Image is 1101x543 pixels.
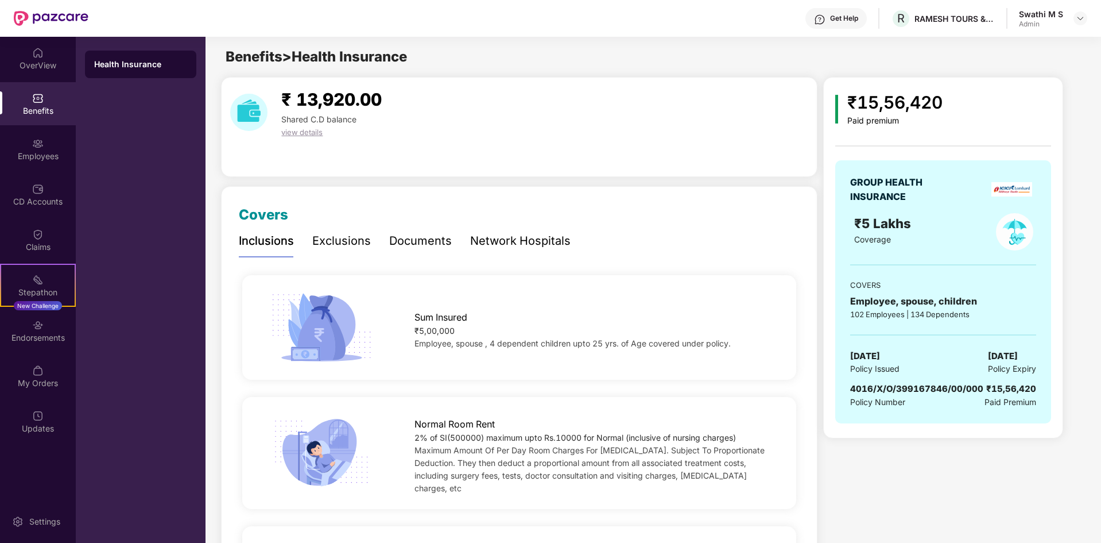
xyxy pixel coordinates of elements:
[32,138,44,149] img: svg+xml;base64,PHN2ZyBpZD0iRW1wbG95ZWVzIiB4bWxucz0iaHR0cDovL3d3dy53My5vcmcvMjAwMC9zdmciIHdpZHRoPS...
[850,279,1036,291] div: COVERS
[267,415,375,491] img: icon
[281,128,323,137] span: view details
[32,93,44,104] img: svg+xml;base64,PHN2ZyBpZD0iQmVuZWZpdHMiIHhtbG5zPSJodHRwOi8vd3d3LnczLm9yZy8yMDAwL3N2ZyIgd2lkdGg9Ij...
[850,349,880,363] span: [DATE]
[914,13,995,24] div: RAMESH TOURS & TRAVELS PRIVATE LIMITED
[312,232,371,250] div: Exclusions
[32,319,44,331] img: svg+xml;base64,PHN2ZyBpZD0iRW5kb3JzZW1lbnRzIiB4bWxucz0iaHR0cDovL3d3dy53My5vcmcvMjAwMC9zdmciIHdpZH...
[986,382,1036,396] div: ₹15,56,420
[226,48,407,65] span: Benefits > Health Insurance
[94,59,187,70] div: Health Insurance
[14,301,62,310] div: New Challenge
[389,232,452,250] div: Documents
[996,213,1033,251] img: policyIcon
[414,445,765,493] span: Maximum Amount Of Per Day Room Charges For [MEDICAL_DATA]. Subject To Proportionate Deduction. Th...
[850,309,1036,320] div: 102 Employees | 134 Dependents
[850,363,900,375] span: Policy Issued
[414,432,772,444] div: 2% of SI(500000) maximum upto Rs.10000 for Normal (inclusive of nursing charges)
[984,396,1036,409] span: Paid Premium
[239,232,294,250] div: Inclusions
[1,287,75,298] div: Stepathon
[850,383,983,394] span: 4016/X/O/399167846/00/000
[14,11,88,26] img: New Pazcare Logo
[414,310,467,325] span: Sum Insured
[835,95,838,124] img: icon
[850,294,1036,309] div: Employee, spouse, children
[32,47,44,59] img: svg+xml;base64,PHN2ZyBpZD0iSG9tZSIgeG1sbnM9Imh0dHA6Ly93d3cudzMub3JnLzIwMDAvc3ZnIiB3aWR0aD0iMjAiIG...
[12,516,24,527] img: svg+xml;base64,PHN2ZyBpZD0iU2V0dGluZy0yMHgyMCIgeG1sbnM9Imh0dHA6Ly93d3cudzMub3JnLzIwMDAvc3ZnIiB3aW...
[414,417,495,432] span: Normal Room Rent
[230,94,268,131] img: download
[814,14,825,25] img: svg+xml;base64,PHN2ZyBpZD0iSGVscC0zMngzMiIgeG1sbnM9Imh0dHA6Ly93d3cudzMub3JnLzIwMDAvc3ZnIiB3aWR0aD...
[988,363,1036,375] span: Policy Expiry
[32,410,44,422] img: svg+xml;base64,PHN2ZyBpZD0iVXBkYXRlZCIgeG1sbnM9Imh0dHA6Ly93d3cudzMub3JnLzIwMDAvc3ZnIiB3aWR0aD0iMj...
[830,14,858,23] div: Get Help
[847,89,943,116] div: ₹15,56,420
[850,175,951,204] div: GROUP HEALTH INSURANCE
[988,349,1018,363] span: [DATE]
[854,234,891,244] span: Coverage
[991,182,1032,197] img: insurerLogo
[1076,14,1085,23] img: svg+xml;base64,PHN2ZyBpZD0iRHJvcGRvd24tMzJ4MzIiIHhtbG5zPSJodHRwOi8vd3d3LnczLm9yZy8yMDAwL3N2ZyIgd2...
[850,397,905,407] span: Policy Number
[26,516,64,527] div: Settings
[1019,9,1063,20] div: Swathi M S
[847,116,943,126] div: Paid premium
[414,338,731,348] span: Employee, spouse , 4 dependent children upto 25 yrs. of Age covered under policy.
[1019,20,1063,29] div: Admin
[267,290,375,365] img: icon
[32,274,44,286] img: svg+xml;base64,PHN2ZyB4bWxucz0iaHR0cDovL3d3dy53My5vcmcvMjAwMC9zdmciIHdpZHRoPSIyMSIgaGVpZ2h0PSIyMC...
[281,89,382,110] span: ₹ 13,920.00
[414,325,772,337] div: ₹5,00,000
[281,114,356,124] span: Shared C.D balance
[854,215,914,231] span: ₹5 Lakhs
[32,365,44,376] img: svg+xml;base64,PHN2ZyBpZD0iTXlfT3JkZXJzIiBkYXRhLW5hbWU9Ik15IE9yZGVycyIgeG1sbnM9Imh0dHA6Ly93d3cudz...
[239,206,288,223] span: Covers
[470,232,571,250] div: Network Hospitals
[32,229,44,240] img: svg+xml;base64,PHN2ZyBpZD0iQ2xhaW0iIHhtbG5zPSJodHRwOi8vd3d3LnczLm9yZy8yMDAwL3N2ZyIgd2lkdGg9IjIwIi...
[32,183,44,195] img: svg+xml;base64,PHN2ZyBpZD0iQ0RfQWNjb3VudHMiIGRhdGEtbmFtZT0iQ0QgQWNjb3VudHMiIHhtbG5zPSJodHRwOi8vd3...
[897,11,905,25] span: R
